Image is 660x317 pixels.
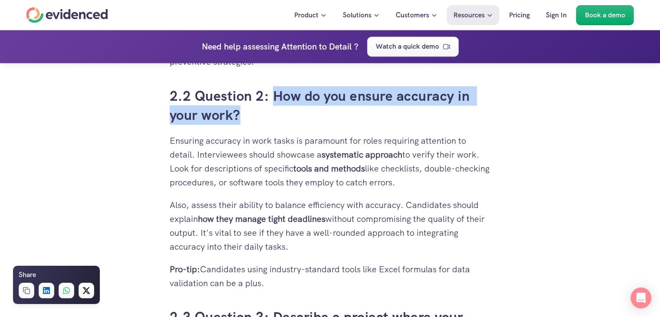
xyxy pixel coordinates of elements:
[170,262,491,290] p: Candidates using industry-standard tools like Excel formulas for data validation can be a plus.
[585,10,625,21] p: Book a demo
[281,40,352,54] h4: Attention to Detail
[453,10,485,21] p: Resources
[376,41,439,53] p: Watch a quick demo
[293,162,365,174] strong: tools and methods
[539,5,573,25] a: Sign In
[546,10,567,21] p: Sign In
[26,7,108,23] a: Home
[170,133,491,189] p: Ensuring accuracy in work tasks is paramount for roles requiring attention to detail. Interviewee...
[170,198,491,253] p: Also, assess their ability to balance efficiency with accuracy. Candidates should explain without...
[502,5,536,25] a: Pricing
[170,86,491,125] h3: 2.2 Question 2: How do you ensure accuracy in your work?
[509,10,530,21] p: Pricing
[576,5,634,25] a: Book a demo
[202,40,279,54] p: Need help assessing
[396,10,429,21] p: Customers
[322,149,402,160] strong: systematic approach
[630,287,651,308] div: Open Intercom Messenger
[170,263,200,274] strong: Pro-tip:
[294,10,319,21] p: Product
[19,269,36,281] h6: Share
[354,40,358,54] h4: ?
[367,37,459,57] a: Watch a quick demo
[198,213,325,224] strong: how they manage tight deadlines
[343,10,371,21] p: Solutions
